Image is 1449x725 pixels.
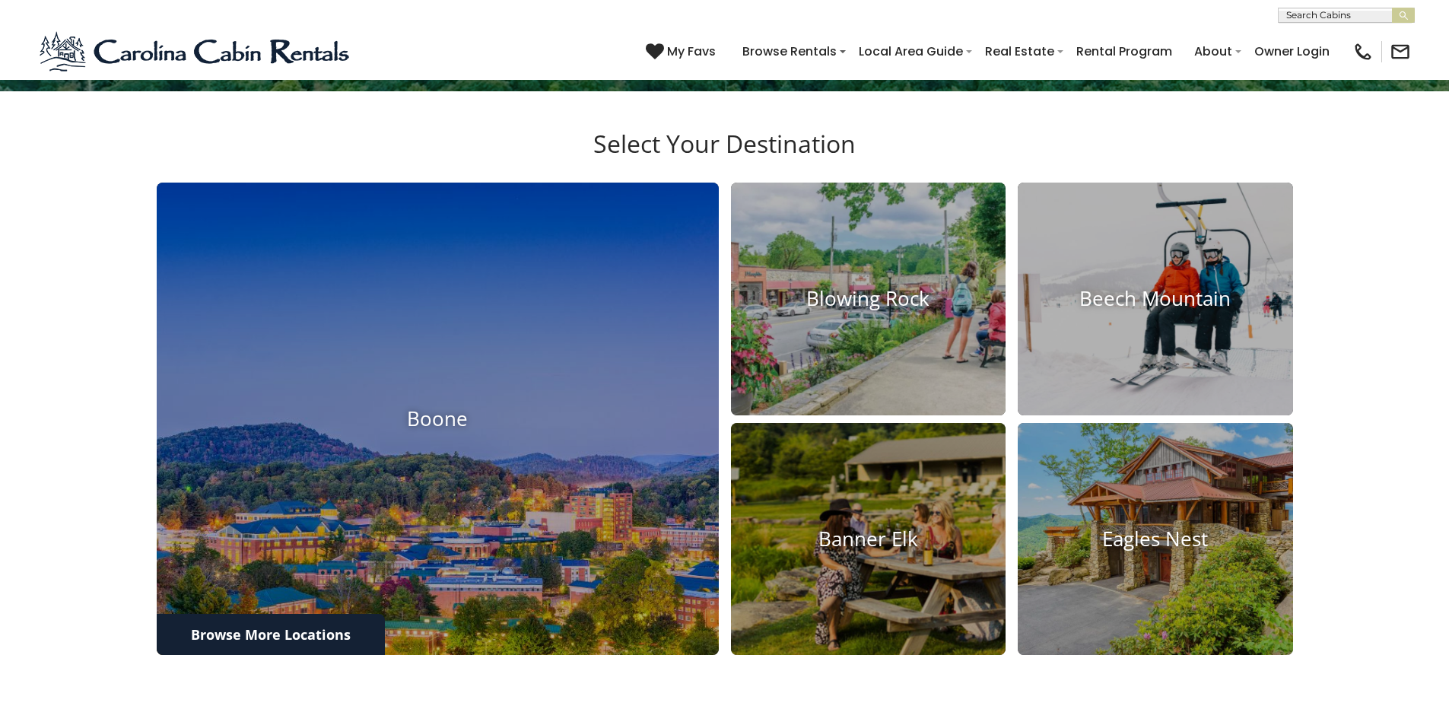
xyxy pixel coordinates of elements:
a: Browse More Locations [157,614,385,655]
img: phone-regular-black.png [1352,41,1374,62]
h4: Eagles Nest [1018,527,1293,551]
a: Browse Rentals [735,38,844,65]
a: Real Estate [977,38,1062,65]
img: Blue-2.png [38,29,354,75]
span: My Favs [667,42,716,61]
a: Local Area Guide [851,38,971,65]
img: mail-regular-black.png [1390,41,1411,62]
a: Owner Login [1247,38,1337,65]
a: My Favs [646,42,720,62]
h3: Select Your Destination [154,129,1295,183]
a: Beech Mountain [1018,183,1293,415]
a: Eagles Nest [1018,423,1293,656]
a: About [1187,38,1240,65]
a: Rental Program [1069,38,1180,65]
a: Banner Elk [731,423,1006,656]
h4: Boone [157,407,719,431]
h4: Beech Mountain [1018,287,1293,310]
h4: Blowing Rock [731,287,1006,310]
h4: Banner Elk [731,527,1006,551]
a: Blowing Rock [731,183,1006,415]
a: Boone [157,183,719,656]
